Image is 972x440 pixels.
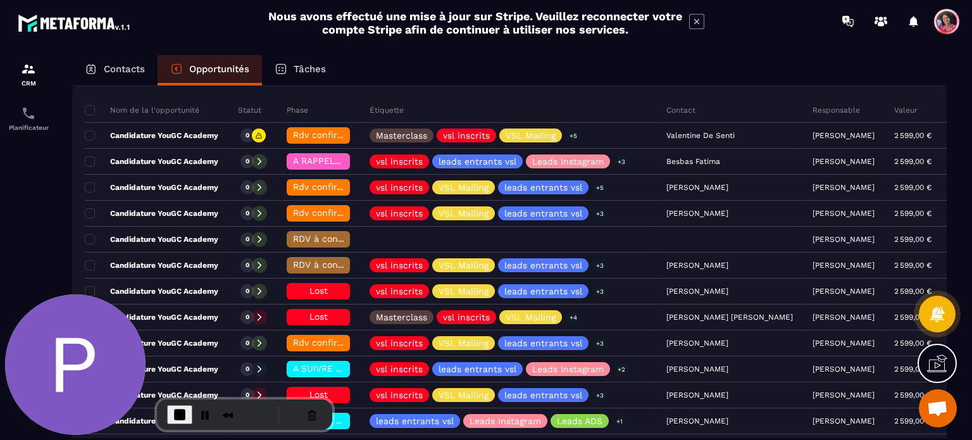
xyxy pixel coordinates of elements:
[592,181,608,194] p: +5
[293,156,436,166] span: A RAPPELER/GHOST/NO SHOW✖️
[21,61,36,77] img: formation
[506,131,556,140] p: VSL Mailing
[813,417,875,425] p: [PERSON_NAME]
[293,208,364,218] span: Rdv confirmé ✅
[813,131,875,140] p: [PERSON_NAME]
[443,131,490,140] p: vsl inscrits
[894,339,931,348] p: 2 599,00 €
[813,235,875,244] p: [PERSON_NAME]
[613,155,630,168] p: +3
[85,338,218,348] p: Candidature YouGC Academy
[246,261,249,270] p: 0
[85,286,218,296] p: Candidature YouGC Academy
[376,261,423,270] p: vsl inscrits
[894,183,931,192] p: 2 599,00 €
[376,183,423,192] p: vsl inscrits
[439,391,489,399] p: VSL Mailing
[592,389,608,402] p: +3
[85,364,218,374] p: Candidature YouGC Academy
[246,157,249,166] p: 0
[504,287,582,296] p: leads entrants vsl
[894,417,931,425] p: 2 599,00 €
[470,417,541,425] p: Leads Instagram
[376,313,427,322] p: Masterclass
[439,339,489,348] p: VSL Mailing
[72,55,158,85] a: Contacts
[592,207,608,220] p: +3
[293,260,399,270] span: RDV à conf. A RAPPELER
[246,365,249,374] p: 0
[612,415,627,428] p: +1
[813,261,875,270] p: [PERSON_NAME]
[894,391,931,399] p: 2 599,00 €
[504,261,582,270] p: leads entrants vsl
[439,183,489,192] p: VSL Mailing
[376,391,423,399] p: vsl inscrits
[85,105,199,115] p: Nom de la l'opportunité
[85,182,218,192] p: Candidature YouGC Academy
[565,129,582,142] p: +5
[293,130,364,140] span: Rdv confirmé ✅
[894,209,931,218] p: 2 599,00 €
[443,313,490,322] p: vsl inscrits
[813,105,860,115] p: Responsable
[3,80,54,87] p: CRM
[894,365,931,374] p: 2 599,00 €
[268,9,683,36] h2: Nous avons effectué une mise à jour sur Stripe. Veuillez reconnecter votre compte Stripe afin de ...
[894,131,931,140] p: 2 599,00 €
[309,286,328,296] span: Lost
[504,209,582,218] p: leads entrants vsl
[894,157,931,166] p: 2 599,00 €
[894,313,931,322] p: 2 599,00 €
[592,259,608,272] p: +3
[813,391,875,399] p: [PERSON_NAME]
[85,390,218,400] p: Candidature YouGC Academy
[293,363,347,374] span: A SUIVRE ⏳
[504,339,582,348] p: leads entrants vsl
[532,157,604,166] p: Leads Instagram
[104,63,145,75] p: Contacts
[504,391,582,399] p: leads entrants vsl
[557,417,602,425] p: Leads ADS
[3,52,54,96] a: formationformationCRM
[376,209,423,218] p: vsl inscrits
[376,131,427,140] p: Masterclass
[18,11,132,34] img: logo
[246,339,249,348] p: 0
[246,313,249,322] p: 0
[85,156,218,167] p: Candidature YouGC Academy
[504,183,582,192] p: leads entrants vsl
[293,182,364,192] span: Rdv confirmé ✅
[813,339,875,348] p: [PERSON_NAME]
[813,209,875,218] p: [PERSON_NAME]
[532,365,604,374] p: Leads Instagram
[85,312,218,322] p: Candidature YouGC Academy
[376,339,423,348] p: vsl inscrits
[894,261,931,270] p: 2 599,00 €
[3,124,54,131] p: Planificateur
[293,337,364,348] span: Rdv confirmé ✅
[189,63,249,75] p: Opportunités
[246,235,249,244] p: 0
[287,105,308,115] p: Phase
[613,363,630,376] p: +2
[21,106,36,121] img: scheduler
[592,337,608,350] p: +3
[592,285,608,298] p: +3
[813,287,875,296] p: [PERSON_NAME]
[246,131,249,140] p: 0
[246,183,249,192] p: 0
[262,55,339,85] a: Tâches
[238,105,261,115] p: Statut
[294,63,326,75] p: Tâches
[85,130,218,141] p: Candidature YouGC Academy
[85,260,218,270] p: Candidature YouGC Academy
[246,391,249,399] p: 0
[894,105,918,115] p: Valeur
[85,234,218,244] p: Candidature YouGC Academy
[894,287,931,296] p: 2 599,00 €
[246,209,249,218] p: 0
[813,313,875,322] p: [PERSON_NAME]
[439,261,489,270] p: VSL Mailing
[565,311,582,324] p: +4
